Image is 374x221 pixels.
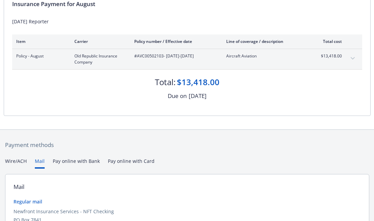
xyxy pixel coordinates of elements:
[16,39,64,44] div: Item
[108,157,155,169] button: Pay online with Card
[226,39,306,44] div: Line of coverage / description
[226,53,306,59] span: Aircraft Aviation
[12,49,362,69] div: Policy - AugustOld Republic Insurance Company#AVC00502103- [DATE]-[DATE]Aircraft Aviation$13,418....
[189,92,207,100] div: [DATE]
[134,53,215,59] span: #AVC00502103 - [DATE]-[DATE]
[74,39,123,44] div: Carrier
[347,53,358,64] button: expand content
[5,141,369,149] div: Payment methods
[317,53,342,59] span: $13,418.00
[14,182,24,191] div: Mail
[74,53,123,65] span: Old Republic Insurance Company
[14,198,361,205] div: Regular mail
[5,157,27,169] button: Wire/ACH
[14,208,361,215] div: Newfront Insurance Services - NFT Checking
[12,18,362,25] div: [DATE] Reporter
[53,157,100,169] button: Pay online with Bank
[35,157,45,169] button: Mail
[134,39,215,44] div: Policy number / Effective date
[155,76,176,88] div: Total:
[168,92,187,100] div: Due on
[16,53,64,59] span: Policy - August
[317,39,342,44] div: Total cost
[177,76,219,88] div: $13,418.00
